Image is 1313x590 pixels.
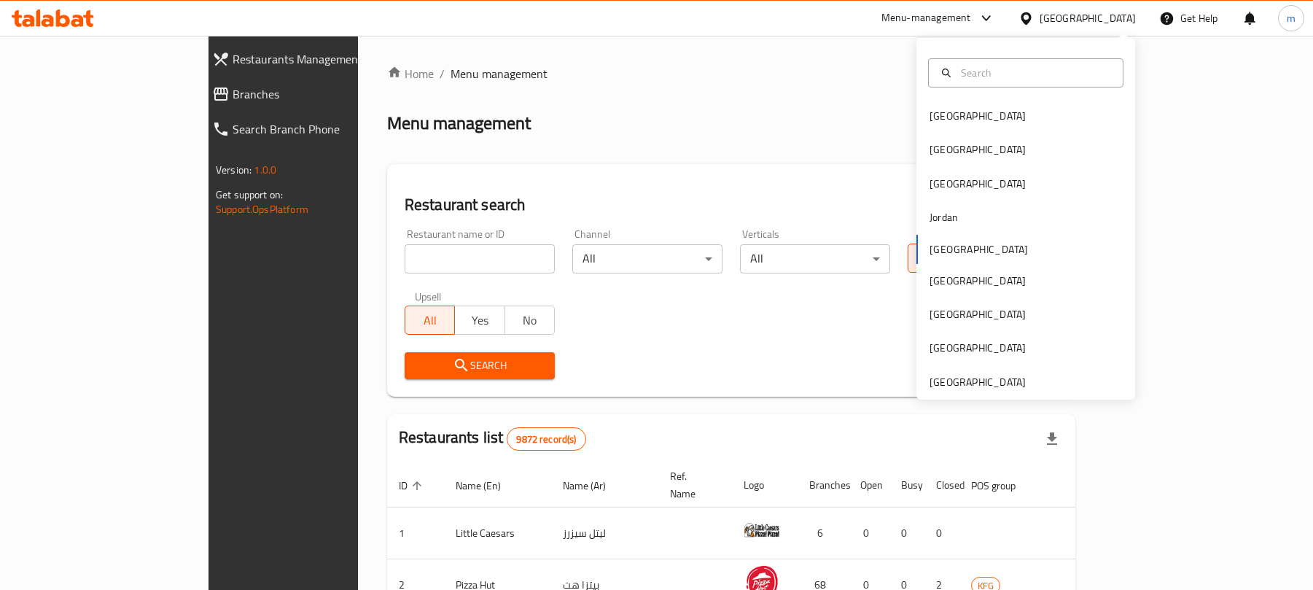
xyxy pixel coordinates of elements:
td: ليتل سيزرز [551,508,658,559]
div: [GEOGRAPHIC_DATA] [930,108,1026,124]
a: Search Branch Phone [200,112,428,147]
span: Name (Ar) [563,477,625,494]
span: Restaurants Management [233,50,416,68]
th: Branches [798,463,849,508]
h2: Restaurants list [399,427,586,451]
span: Yes [461,310,499,331]
span: Search [416,357,543,375]
input: Search for restaurant name or ID.. [405,244,555,273]
th: Closed [924,463,959,508]
div: Menu-management [881,9,971,27]
div: All [740,244,890,273]
h2: Menu management [387,112,531,135]
div: Jordan [930,209,958,225]
span: Search Branch Phone [233,120,416,138]
span: Version: [216,160,252,179]
nav: breadcrumb [387,65,1075,82]
button: Yes [454,306,504,335]
div: [GEOGRAPHIC_DATA] [930,176,1026,192]
div: All [572,244,722,273]
button: All [405,306,455,335]
a: Support.OpsPlatform [216,200,308,219]
a: Branches [200,77,428,112]
div: [GEOGRAPHIC_DATA] [930,306,1026,322]
span: Menu management [451,65,548,82]
td: 6 [798,508,849,559]
td: 0 [889,508,924,559]
span: m [1287,10,1296,26]
img: Little Caesars [744,512,780,548]
span: Branches [233,85,416,103]
div: Export file [1035,422,1070,457]
td: Little Caesars [444,508,551,559]
th: Open [849,463,889,508]
span: 9872 record(s) [507,432,585,446]
div: [GEOGRAPHIC_DATA] [930,273,1026,289]
span: ID [399,477,426,494]
span: Ref. Name [670,467,714,502]
td: 0 [849,508,889,559]
span: Get support on: [216,185,283,204]
button: No [504,306,555,335]
button: Search [405,352,555,379]
input: Search [955,65,1114,81]
span: POS group [971,477,1035,494]
div: Total records count [507,427,585,451]
span: All [914,248,952,269]
li: / [440,65,445,82]
h2: Restaurant search [405,194,1058,216]
th: Busy [889,463,924,508]
th: Logo [732,463,798,508]
div: [GEOGRAPHIC_DATA] [930,374,1026,390]
td: 0 [924,508,959,559]
button: All [908,244,958,273]
span: No [511,310,549,331]
div: [GEOGRAPHIC_DATA] [930,340,1026,356]
span: 1.0.0 [254,160,276,179]
a: Restaurants Management [200,42,428,77]
span: Name (En) [456,477,520,494]
label: Upsell [415,291,442,301]
span: All [411,310,449,331]
div: [GEOGRAPHIC_DATA] [930,141,1026,158]
div: [GEOGRAPHIC_DATA] [1040,10,1136,26]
